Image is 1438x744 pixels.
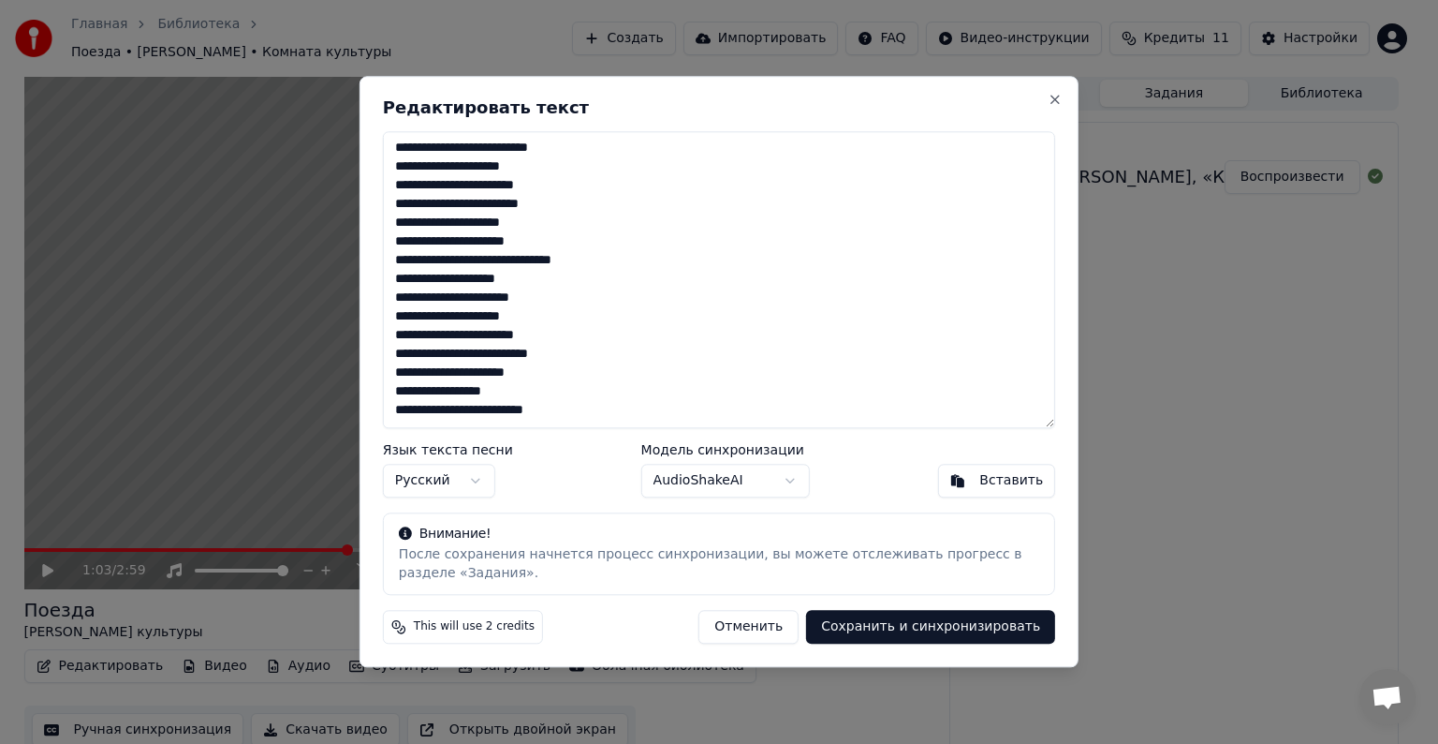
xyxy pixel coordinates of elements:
[399,526,1039,544] div: Внимание!
[414,620,535,635] span: This will use 2 credits
[937,465,1055,498] button: Вставить
[641,444,810,457] label: Модель синхронизации
[698,611,799,645] button: Отменить
[806,611,1055,645] button: Сохранить и синхронизировать
[383,99,1055,116] h2: Редактировать текст
[979,472,1043,491] div: Вставить
[383,444,513,457] label: Язык текста песни
[399,546,1039,584] div: После сохранения начнется процесс синхронизации, вы можете отслеживать прогресс в разделе «Задания».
